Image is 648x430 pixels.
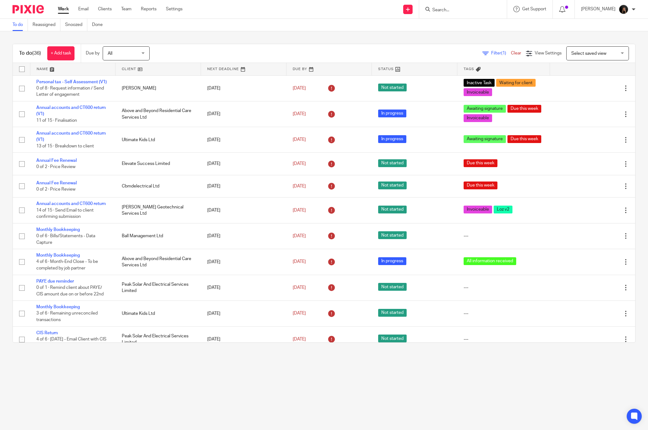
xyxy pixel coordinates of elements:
td: Ball Management Ltd [116,223,201,249]
div: --- [464,284,543,291]
a: Clear [511,51,521,55]
a: Monthly Bookkeeping [36,305,80,309]
a: Annual accounts and CT600 return [36,202,106,206]
div: --- [464,310,543,317]
a: CIS Return [36,331,58,335]
span: Not started [378,84,407,91]
span: 4 of 6 · Month-End Close - To be completed by job partner [36,260,98,271]
td: [DATE] [201,153,286,175]
td: [DATE] [201,249,286,275]
img: Pixie [13,5,44,13]
a: Annual accounts and CT600 return (V1) [36,131,106,142]
span: In progress [378,110,406,117]
td: Above and Beyond Residential Care Services Ltd [116,249,201,275]
td: Ultimate Kids Ltd [116,127,201,153]
a: Monthly Bookkeeping [36,253,80,258]
p: [PERSON_NAME] [581,6,615,12]
a: Reassigned [33,19,60,31]
span: 13 of 15 · Breakdown to client [36,144,94,148]
td: [DATE] [201,75,286,101]
span: In progress [378,135,406,143]
a: Annual accounts and CT600 return (V1) [36,105,106,116]
a: Personal tax - Self Assessment (V1) [36,80,107,84]
td: [DATE] [201,275,286,300]
a: To do [13,19,28,31]
span: 4 of 6 · [DATE] - Email Client with CIS return submission [36,337,106,348]
span: Not started [378,231,407,239]
span: 0 of 1 · Remind client about PAYE/ CIS amount due on or before 22nd [36,285,104,296]
span: [DATE] [293,138,306,142]
p: Due by [86,50,100,56]
span: Awaiting signature [464,105,506,113]
span: [DATE] [293,112,306,116]
span: Waiting for client [496,79,536,87]
span: Due this week [464,182,497,189]
td: [DATE] [201,127,286,153]
td: Ultimate Kids Ltd [116,301,201,326]
span: 0 of 8 · Request information / Send Letter of engagement [36,86,104,97]
span: Awaiting signature [464,135,506,143]
span: [DATE] [293,234,306,238]
td: Above and Beyond Residential Care Services Ltd [116,101,201,127]
h1: To do [19,50,41,57]
span: (1) [501,51,506,55]
td: [PERSON_NAME] Geotechnical Services Ltd [116,197,201,223]
a: Annual Fee Renewal [36,181,77,185]
div: --- [464,336,543,342]
span: Get Support [522,7,546,11]
span: Due this week [507,135,541,143]
div: --- [464,233,543,239]
span: (36) [32,51,41,56]
span: [DATE] [293,337,306,341]
span: Tags [464,67,474,71]
span: Not started [378,182,407,189]
span: Due this week [464,159,497,167]
a: + Add task [47,46,75,60]
span: [DATE] [293,285,306,290]
span: Inactive Task [464,79,495,87]
td: [PERSON_NAME] [116,75,201,101]
a: Annual Fee Renewal [36,158,77,163]
input: Search [432,8,488,13]
td: [DATE] [201,101,286,127]
span: 3 of 6 · Remaining unreconciled transactions [36,311,98,322]
span: Invoiceable [464,88,492,96]
span: [DATE] [293,161,306,166]
span: 14 of 15 · Send Email to client confirming submission [36,208,94,219]
span: Not started [378,206,407,213]
td: [DATE] [201,223,286,249]
a: Reports [141,6,157,12]
span: Not started [378,159,407,167]
td: Peak Solar And Electrical Services Limited [116,326,201,352]
span: Not started [378,283,407,291]
td: [DATE] [201,326,286,352]
span: Not started [378,335,407,342]
td: Peak Solar And Electrical Services Limited [116,275,201,300]
span: [DATE] [293,86,306,90]
a: Team [121,6,131,12]
span: Filter [491,51,511,55]
span: Not started [378,309,407,317]
span: Due this week [507,105,541,113]
span: All [108,51,112,56]
span: [DATE] [293,208,306,212]
a: Done [92,19,107,31]
span: 11 of 15 · Finalisation [36,118,77,123]
span: View Settings [535,51,562,55]
span: In progress [378,257,406,265]
img: 455A9867.jpg [619,4,629,14]
span: Select saved view [571,51,606,56]
span: Invoiceable [464,206,492,213]
a: Settings [166,6,183,12]
span: [DATE] [293,260,306,264]
span: 0 of 2 · Price Review [36,187,75,192]
a: Clients [98,6,112,12]
td: Elevate Success Limited [116,153,201,175]
a: Snoozed [65,19,87,31]
td: Cbmdelectrical Ltd [116,175,201,197]
span: [DATE] [293,311,306,316]
td: [DATE] [201,197,286,223]
a: Email [78,6,89,12]
span: 0 of 6 · Bills/Statements - Data Capture [36,234,95,245]
span: All information received [464,257,516,265]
